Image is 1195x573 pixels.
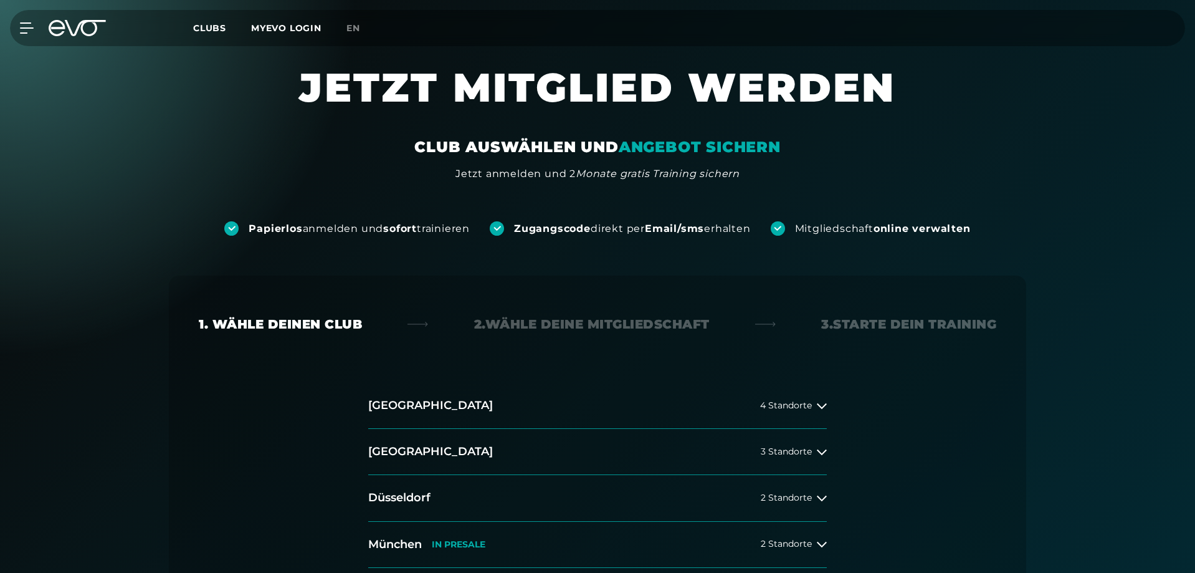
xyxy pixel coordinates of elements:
[224,62,971,137] h1: JETZT MITGLIED WERDEN
[414,137,780,157] div: CLUB AUSWÄHLEN UND
[368,537,422,552] h2: München
[193,22,251,34] a: Clubs
[514,223,591,234] strong: Zugangscode
[795,222,971,236] div: Mitgliedschaft
[199,315,362,333] div: 1. Wähle deinen Club
[761,539,812,549] span: 2 Standorte
[368,490,431,506] h2: Düsseldorf
[251,22,321,34] a: MYEVO LOGIN
[249,222,470,236] div: anmelden und trainieren
[249,223,302,234] strong: Papierlos
[576,168,740,180] em: Monate gratis Training sichern
[368,383,827,429] button: [GEOGRAPHIC_DATA]4 Standorte
[368,475,827,521] button: Düsseldorf2 Standorte
[761,493,812,503] span: 2 Standorte
[874,223,971,234] strong: online verwalten
[346,22,360,34] span: en
[432,539,485,550] p: IN PRESALE
[514,222,750,236] div: direkt per erhalten
[619,138,781,156] em: ANGEBOT SICHERN
[455,166,740,181] div: Jetzt anmelden und 2
[645,223,704,234] strong: Email/sms
[761,447,812,456] span: 3 Standorte
[193,22,226,34] span: Clubs
[346,21,375,36] a: en
[368,398,493,413] h2: [GEOGRAPHIC_DATA]
[368,522,827,568] button: MünchenIN PRESALE2 Standorte
[368,444,493,460] h2: [GEOGRAPHIC_DATA]
[383,223,417,234] strong: sofort
[368,429,827,475] button: [GEOGRAPHIC_DATA]3 Standorte
[474,315,710,333] div: 2. Wähle deine Mitgliedschaft
[821,315,996,333] div: 3. Starte dein Training
[760,401,812,410] span: 4 Standorte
